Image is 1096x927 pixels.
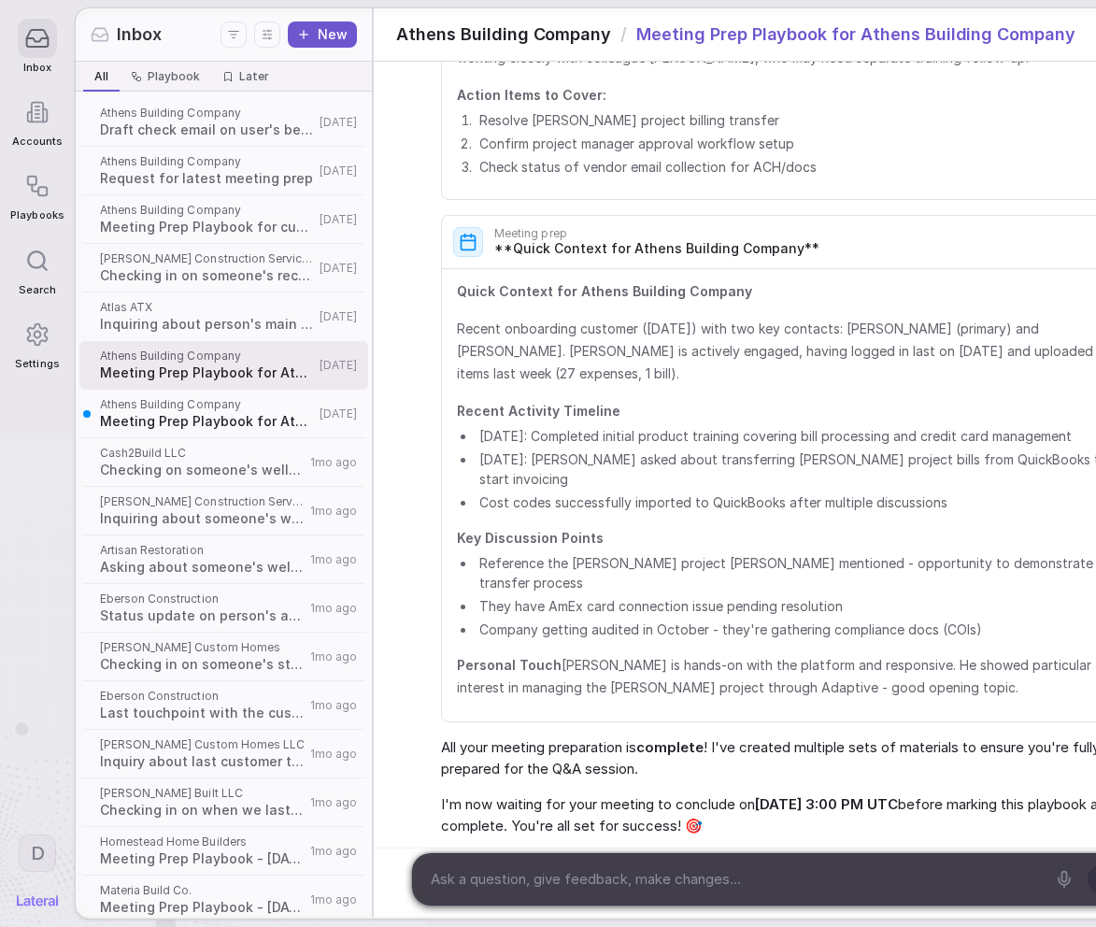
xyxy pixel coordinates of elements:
[100,154,314,169] span: Athens Building Company
[100,752,305,771] span: Inquiry about last customer touchpoint
[100,704,305,722] span: Last touchpoint with the customer
[100,203,314,218] span: Athens Building Company
[620,22,627,47] span: /
[19,284,56,296] span: Search
[100,251,314,266] span: [PERSON_NAME] Construction Services, Inc.
[17,895,58,906] img: Lateral
[79,341,368,390] a: Athens Building CompanyMeeting Prep Playbook for Athens Building Company[DATE]
[79,584,368,633] a: Eberson ConstructionStatus update on person's activities1mo ago
[100,640,305,655] span: [PERSON_NAME] Custom Homes
[288,21,357,48] button: New thread
[100,655,305,674] span: Checking in on someone's status
[310,795,357,810] span: 1mo ago
[79,876,368,924] a: Materia Build Co.Meeting Prep Playbook - [DATE] 10:161mo ago
[100,801,305,820] span: Checking in on when we last met
[100,786,305,801] span: [PERSON_NAME] Built LLC
[100,834,305,849] span: Homestead Home Builders
[79,487,368,535] a: [PERSON_NAME] Construction Services, Inc.Inquiring about someone's well-being and status1mo ago
[494,241,819,257] span: **Quick Context for Athens Building Company**
[79,98,368,147] a: Athens Building CompanyDraft check email on user's behalf[DATE]
[100,737,305,752] span: [PERSON_NAME] Custom Homes LLC
[457,657,562,673] strong: Personal Touch
[320,358,357,373] span: [DATE]
[10,209,64,221] span: Playbooks
[494,227,819,240] span: Meeting prep
[79,244,368,292] a: [PERSON_NAME] Construction Services, Inc.Checking in on someone's recent activities[DATE]
[12,135,63,148] span: Accounts
[100,169,314,188] span: Request for latest meeting prep
[100,266,314,285] span: Checking in on someone's recent activities
[100,315,314,334] span: Inquiring about person's main issue
[310,552,357,567] span: 1mo ago
[100,397,314,412] span: Athens Building Company
[100,218,314,236] span: Meeting Prep Playbook for customer Athens Building Company
[15,358,59,370] span: Settings
[79,681,368,730] a: Eberson ConstructionLast touchpoint with the customer1mo ago
[320,406,357,421] span: [DATE]
[100,106,314,121] span: Athens Building Company
[254,21,280,48] button: Display settings
[636,22,1075,47] span: Meeting Prep Playbook for Athens Building Company
[10,157,64,231] a: Playbooks
[79,730,368,778] a: [PERSON_NAME] Custom Homes LLCInquiry about last customer touchpoint1mo ago
[100,689,305,704] span: Eberson Construction
[100,558,305,577] span: Asking about someone's well-being
[10,306,64,379] a: Settings
[94,69,108,84] span: All
[310,747,357,762] span: 1mo ago
[79,390,368,438] a: Athens Building CompanyMeeting Prep Playbook for Athens Building Company[DATE]
[100,509,305,528] span: Inquiring about someone's well-being and status
[10,9,64,83] a: Inbox
[320,115,357,130] span: [DATE]
[396,22,611,47] span: Athens Building Company
[457,403,620,419] strong: Recent Activity Timeline
[310,844,357,859] span: 1mo ago
[310,698,357,713] span: 1mo ago
[310,455,357,470] span: 1mo ago
[100,494,305,509] span: [PERSON_NAME] Construction Services, Inc.
[310,892,357,907] span: 1mo ago
[79,438,368,487] a: Cash2Build LLCChecking on someone's wellbeing and main issue1mo ago
[100,349,314,364] span: Athens Building Company
[79,535,368,584] a: Artisan RestorationAsking about someone's well-being1mo ago
[755,795,898,813] strong: [DATE] 3:00 PM UTC
[100,849,305,868] span: Meeting Prep Playbook - [DATE] 10:16
[310,601,357,616] span: 1mo ago
[79,147,368,195] a: Athens Building CompanyRequest for latest meeting prep[DATE]
[100,543,305,558] span: Artisan Restoration
[100,606,305,625] span: Status update on person's activities
[148,69,200,84] span: Playbook
[457,530,604,546] strong: Key Discussion Points
[79,778,368,827] a: [PERSON_NAME] Built LLCChecking in on when we last met1mo ago
[320,164,357,178] span: [DATE]
[100,121,314,139] span: Draft check email on user's behalf
[79,633,368,681] a: [PERSON_NAME] Custom HomesChecking in on someone's status1mo ago
[100,883,305,898] span: Materia Build Co.
[100,300,314,315] span: Atlas ATX
[457,283,752,299] strong: Quick Context for Athens Building Company
[100,364,314,382] span: Meeting Prep Playbook for Athens Building Company
[310,504,357,519] span: 1mo ago
[23,62,51,74] span: Inbox
[239,69,269,84] span: Later
[310,649,357,664] span: 1mo ago
[100,412,314,431] span: Meeting Prep Playbook for Athens Building Company
[457,87,606,103] strong: Action Items to Cover:
[100,592,305,606] span: Eberson Construction
[100,898,305,917] span: Meeting Prep Playbook - [DATE] 10:16
[10,83,64,157] a: Accounts
[117,22,162,47] span: Inbox
[31,841,45,865] span: D
[320,309,357,324] span: [DATE]
[79,195,368,244] a: Athens Building CompanyMeeting Prep Playbook for customer Athens Building Company[DATE]
[79,827,368,876] a: Homestead Home BuildersMeeting Prep Playbook - [DATE] 10:161mo ago
[320,261,357,276] span: [DATE]
[320,212,357,227] span: [DATE]
[636,738,704,756] strong: complete
[100,446,305,461] span: Cash2Build LLC
[79,292,368,341] a: Atlas ATXInquiring about person's main issue[DATE]
[100,461,305,479] span: Checking on someone's wellbeing and main issue
[221,21,247,48] button: Filters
